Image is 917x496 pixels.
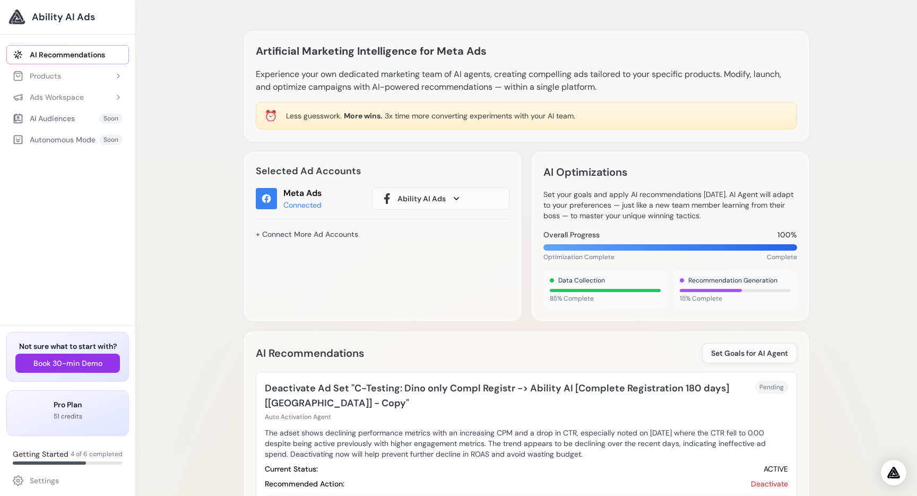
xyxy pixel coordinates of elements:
[6,66,129,85] button: Products
[15,354,120,373] button: Book 30-min Demo
[13,71,61,81] div: Products
[15,341,120,352] h3: Not sure what to start with?
[256,164,509,178] h2: Selected Ad Accounts
[777,229,797,240] span: 100%
[13,113,75,124] div: AI Audiences
[99,113,123,124] span: Soon
[397,193,446,204] span: Ability AI Ads
[265,478,344,489] span: Recommended Action:
[256,225,358,243] a: + Connect More Ad Accounts
[680,294,791,303] span: 15% Complete
[32,10,95,24] span: Ability AI Ads
[371,187,509,210] button: Ability AI Ads
[6,88,129,107] button: Ads Workspace
[283,200,322,210] div: Connected
[8,8,127,25] a: Ability AI Ads
[344,111,383,121] span: More wins.
[550,294,661,303] span: 85% Complete
[543,229,600,240] span: Overall Progress
[256,68,797,93] p: Experience your own dedicated marketing team of AI agents, creating compelling ads tailored to yo...
[99,134,123,145] span: Soon
[265,381,755,411] h3: Deactivate Ad Set "C-Testing: Dino only Compl Registr -> Ability AI [Complete Registration 180 da...
[702,343,797,363] button: Set Goals for AI Agent
[15,399,120,410] h3: Pro Plan
[558,276,605,285] span: Data Collection
[543,253,615,261] span: Optimization Complete
[13,92,84,102] div: Ads Workspace
[13,449,68,459] span: Getting Started
[286,111,342,121] span: Less guesswork.
[264,108,278,123] div: ⏰
[6,45,129,64] a: AI Recommendations
[15,412,120,421] p: 51 credits
[543,164,627,181] h2: AI Optimizations
[688,276,777,285] span: Recommendation Generation
[881,460,906,485] div: Open Intercom Messenger
[283,187,322,200] div: Meta Ads
[543,189,797,221] p: Set your goals and apply AI recommendations [DATE]. AI Agent will adapt to your preferences — jus...
[256,345,364,362] h2: AI Recommendations
[256,42,487,59] h1: Artificial Marketing Intelligence for Meta Ads
[13,134,96,145] div: Autonomous Mode
[265,427,788,459] p: The adset shows declining performance metrics with an increasing CPM and a drop in CTR, especiall...
[71,450,123,458] span: 4 of 6 completed
[711,348,788,358] span: Set Goals for AI Agent
[385,111,575,121] span: 3x time more converting experiments with your AI team.
[6,471,129,490] a: Settings
[751,478,788,489] span: Deactivate
[6,444,129,469] a: Getting Started 4 of 6 completed
[755,381,788,394] span: Pending
[265,413,755,421] div: Auto Activation Agent
[767,253,797,261] span: Complete
[764,464,788,474] span: ACTIVE
[265,464,318,474] span: Current Status:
